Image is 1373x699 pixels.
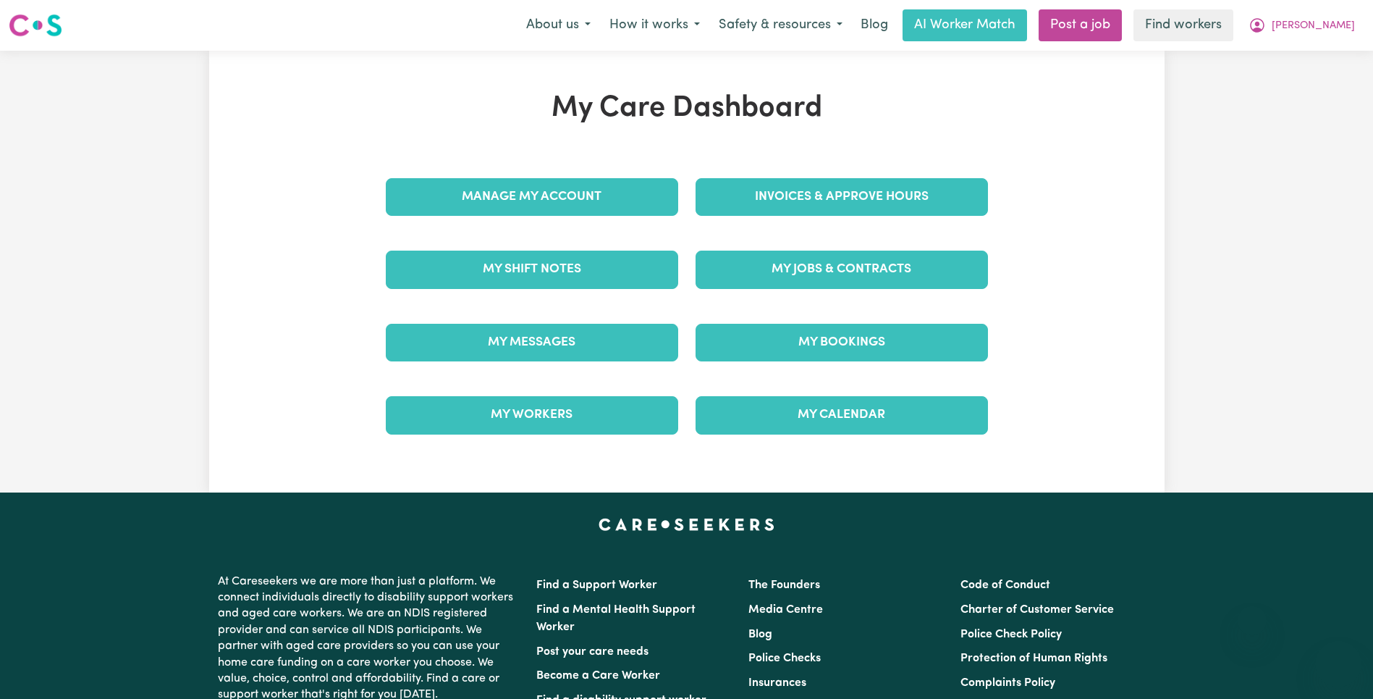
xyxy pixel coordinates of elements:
a: Manage My Account [386,178,678,216]
a: Become a Care Worker [536,670,660,682]
a: My Shift Notes [386,251,678,288]
a: Police Checks [748,653,821,664]
a: Careseekers logo [9,9,62,42]
a: My Bookings [696,324,988,361]
a: Blog [748,629,772,640]
a: My Workers [386,396,678,434]
a: AI Worker Match [903,9,1027,41]
a: Complaints Policy [960,677,1055,689]
a: The Founders [748,579,820,591]
a: Careseekers home page [599,519,774,530]
a: Code of Conduct [960,579,1050,591]
button: My Account [1239,10,1364,41]
img: Careseekers logo [9,12,62,38]
a: Charter of Customer Service [960,604,1114,616]
a: Post your care needs [536,646,649,658]
iframe: Close message [1238,606,1267,635]
a: Protection of Human Rights [960,653,1107,664]
a: Media Centre [748,604,823,616]
a: My Calendar [696,396,988,434]
span: [PERSON_NAME] [1272,18,1355,34]
a: My Messages [386,324,678,361]
a: Police Check Policy [960,629,1062,640]
button: How it works [600,10,709,41]
button: About us [517,10,600,41]
a: Post a job [1039,9,1122,41]
a: Find a Support Worker [536,579,657,591]
a: Find workers [1133,9,1233,41]
a: Find a Mental Health Support Worker [536,604,696,633]
button: Safety & resources [709,10,852,41]
a: Invoices & Approve Hours [696,178,988,216]
a: Insurances [748,677,806,689]
h1: My Care Dashboard [377,91,997,126]
a: My Jobs & Contracts [696,251,988,288]
iframe: Button to launch messaging window [1315,641,1361,687]
a: Blog [852,9,897,41]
